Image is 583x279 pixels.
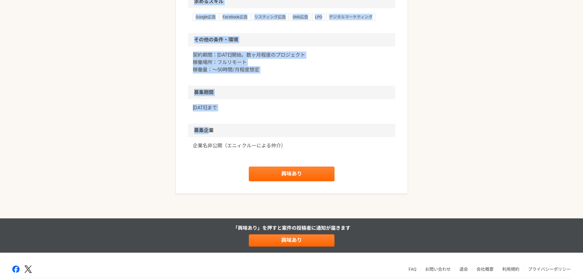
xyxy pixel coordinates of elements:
a: 利用規約 [502,267,519,272]
p: 契約期間：[DATE]開始。数ヶ月程度のプロジェクト 稼働場所：フルリモート 稼働量：〜50時間/月程度想定 [193,51,391,74]
a: FAQ [409,267,417,272]
span: リスティング広告 [252,13,289,21]
a: 興味あり [249,167,334,181]
span: Google広告 [193,13,219,21]
h2: 募集企業 [188,124,395,137]
img: facebook-2adfd474.png [12,266,20,273]
h2: その他の条件・環境 [188,33,395,47]
p: 「興味あり」を押すと 案件の投稿者に通知が届きます [233,224,350,232]
h2: 募集期間 [188,86,395,99]
p: [DATE]まで [193,104,391,111]
span: デジタルマーケティング [326,13,375,21]
a: 興味あり [249,234,334,247]
span: SNS広告 [290,13,311,21]
img: x-391a3a86.png [24,266,32,273]
a: 企業名非公開（エニィクルーによる仲介） [193,142,391,149]
a: 退会 [459,267,468,272]
span: Facebook広告 [220,13,250,21]
span: LPO [312,13,325,21]
a: 会社概要 [476,267,494,272]
a: お問い合わせ [425,267,451,272]
a: プライバシーポリシー [528,267,571,272]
